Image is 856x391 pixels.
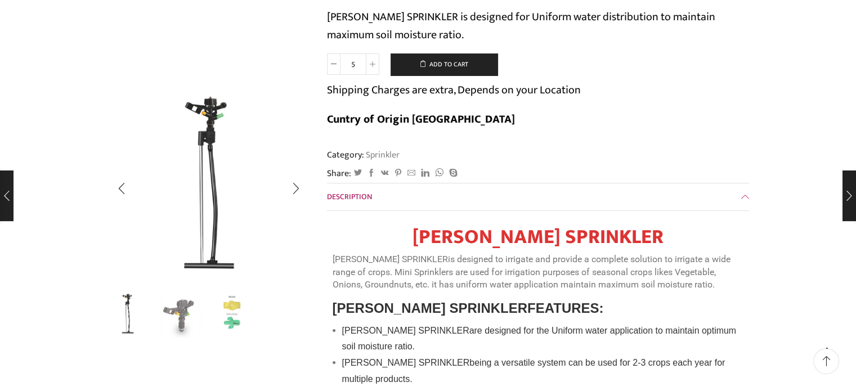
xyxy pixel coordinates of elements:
[333,300,527,316] span: [PERSON_NAME] SPRINKLER
[156,293,203,339] a: 1
[527,300,603,316] b: FEATURES:
[342,358,470,367] span: [PERSON_NAME] SPRINKLER
[327,149,400,161] span: Category:
[105,291,151,338] img: Impact Mini Sprinkler
[105,293,151,338] li: 1 / 3
[209,293,256,338] li: 3 / 3
[391,53,498,76] button: Add to cart
[156,293,203,338] li: 2 / 3
[327,81,581,99] p: Shipping Charges are extra, Depends on your Location
[342,326,736,352] span: are designed for the Uniform water application to maintain optimum soil moisture ratio.
[327,7,715,44] span: [PERSON_NAME] SPRINKLER is designed for Uniform water distribution to maintain maximum soil moist...
[209,291,256,338] a: nozzle
[342,326,469,335] span: [PERSON_NAME] SPRINKLER
[364,147,400,162] a: Sprinkler
[107,84,310,287] img: Impact Mini Sprinkler
[107,174,136,203] div: Previous slide
[327,167,351,180] span: Share:
[333,254,448,264] span: [PERSON_NAME] SPRINKLER
[327,183,749,210] a: Description
[333,254,730,290] span: is designed to irrigate and provide a complete solution to irrigate a wide range of crops. Mini S...
[342,358,725,384] span: being a versatile system can be used for 2-3 crops each year for multiple products.
[282,174,310,203] div: Next slide
[327,190,372,203] span: Description
[340,53,366,75] input: Product quantity
[327,110,515,129] b: Cuntry of Origin [GEOGRAPHIC_DATA]
[107,84,310,287] div: 1 / 3
[413,220,664,254] strong: [PERSON_NAME] SPRINKLER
